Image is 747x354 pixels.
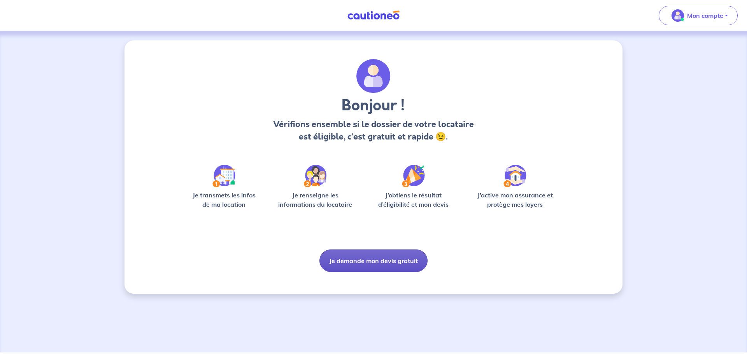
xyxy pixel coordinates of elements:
img: /static/f3e743aab9439237c3e2196e4328bba9/Step-3.svg [402,165,425,187]
img: illu_account_valid_menu.svg [672,9,684,22]
img: /static/c0a346edaed446bb123850d2d04ad552/Step-2.svg [304,165,326,187]
img: Cautioneo [344,10,403,20]
p: Je renseigne les informations du locataire [274,190,357,209]
img: /static/bfff1cf634d835d9112899e6a3df1a5d/Step-4.svg [503,165,526,187]
p: J’active mon assurance et protège mes loyers [470,190,560,209]
p: Vérifions ensemble si le dossier de votre locataire est éligible, c’est gratuit et rapide 😉. [271,118,476,143]
img: /static/90a569abe86eec82015bcaae536bd8e6/Step-1.svg [212,165,235,187]
h3: Bonjour ! [271,96,476,115]
p: Mon compte [687,11,723,20]
img: archivate [356,59,391,93]
p: J’obtiens le résultat d’éligibilité et mon devis [370,190,458,209]
p: Je transmets les infos de ma location [187,190,261,209]
button: Je demande mon devis gratuit [319,249,428,272]
button: illu_account_valid_menu.svgMon compte [659,6,738,25]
